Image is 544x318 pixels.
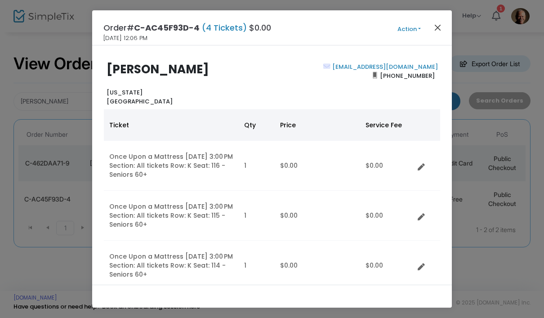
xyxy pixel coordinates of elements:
[239,191,275,241] td: 1
[239,141,275,191] td: 1
[239,241,275,291] td: 1
[360,241,414,291] td: $0.00
[275,109,360,141] th: Price
[200,22,249,33] span: (4 Tickets)
[104,109,239,141] th: Ticket
[275,141,360,191] td: $0.00
[104,191,239,241] td: Once Upon a Mattress [DATE] 3:00 PM Section: All tickets Row: K Seat: 115 - Seniors 60+
[275,241,360,291] td: $0.00
[107,88,173,106] b: [US_STATE] [GEOGRAPHIC_DATA]
[377,68,438,83] span: [PHONE_NUMBER]
[107,61,209,77] b: [PERSON_NAME]
[275,191,360,241] td: $0.00
[382,24,436,34] button: Action
[330,63,438,71] a: [EMAIL_ADDRESS][DOMAIN_NAME]
[103,22,271,34] h4: Order# $0.00
[104,141,239,191] td: Once Upon a Mattress [DATE] 3:00 PM Section: All tickets Row: K Seat: 116 - Seniors 60+
[360,141,414,191] td: $0.00
[239,109,275,141] th: Qty
[360,191,414,241] td: $0.00
[134,22,200,33] span: C-AC45F93D-4
[104,241,239,291] td: Once Upon a Mattress [DATE] 3:00 PM Section: All tickets Row: K Seat: 114 - Seniors 60+
[432,22,444,33] button: Close
[360,109,414,141] th: Service Fee
[103,34,147,43] span: [DATE] 12:06 PM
